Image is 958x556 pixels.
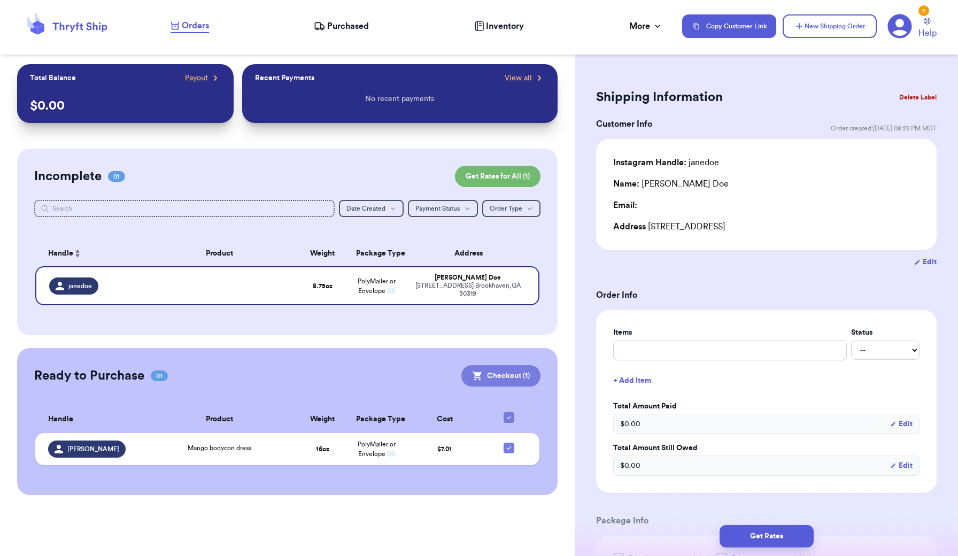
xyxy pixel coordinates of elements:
p: Recent Payments [255,73,314,83]
label: Total Amount Still Owed [613,443,920,453]
th: Package Type [350,406,404,433]
button: Edit [890,419,913,429]
p: $ 0.00 [30,97,220,114]
div: More [629,20,663,33]
span: Handle [48,248,73,259]
span: View all [505,73,532,83]
div: [STREET_ADDRESS] Brookhaven , GA 30319 [411,282,526,298]
span: $ 0.00 [620,460,640,471]
h2: Shipping Information [596,89,723,106]
div: 2 [918,5,929,16]
a: Help [918,18,937,40]
h3: Package Info [596,514,937,527]
button: Sort ascending [73,247,82,260]
a: View all [505,73,545,83]
th: Address [404,241,539,266]
button: Order Type [482,200,540,217]
a: Payout [185,73,221,83]
span: 01 [151,370,168,381]
a: Inventory [474,20,524,33]
div: [PERSON_NAME] Doe [411,274,526,282]
button: Checkout (1) [461,365,540,387]
div: [PERSON_NAME] Doe [613,177,729,190]
button: Get Rates for All (1) [455,166,540,187]
span: Date Created [346,205,385,212]
h3: Customer Info [596,118,652,130]
strong: 8.75 oz [313,283,333,289]
button: Edit [914,257,937,267]
span: PolyMailer or Envelope ✉️ [358,441,396,457]
span: $ 0.00 [620,419,640,429]
strong: 16 oz [316,446,329,452]
h2: Ready to Purchase [34,367,144,384]
span: [PERSON_NAME] [67,445,119,453]
button: New Shipping Order [783,14,877,38]
a: 2 [887,14,912,38]
span: Name: [613,180,639,188]
span: Orders [182,19,209,32]
span: Help [918,27,937,40]
input: Search [34,200,335,217]
span: Handle [48,414,73,425]
th: Product [144,241,296,266]
button: Edit [890,460,913,471]
th: Weight [296,406,350,433]
span: Email: [613,201,637,210]
th: Product [144,406,296,433]
label: Status [851,327,920,338]
span: Mango bodycon dress [188,445,251,451]
button: Copy Customer Link [682,14,776,38]
span: Payout [185,73,208,83]
button: + Add Item [609,369,924,392]
button: Payment Status [408,200,478,217]
button: Delete Label [895,86,941,109]
button: Date Created [339,200,404,217]
label: Items [613,327,847,338]
button: Get Rates [720,525,814,547]
span: Order Type [490,205,522,212]
span: $ 7.01 [437,446,452,452]
th: Package Type [350,241,404,266]
p: Total Balance [30,73,76,83]
label: Total Amount Paid [613,401,920,412]
th: Cost [404,406,485,433]
p: No recent payments [365,94,434,104]
span: Purchased [327,20,369,33]
a: Purchased [314,20,369,33]
span: Order created: [DATE] 08:22 PM MDT [831,124,937,133]
span: 01 [108,171,125,182]
th: Weight [296,241,350,266]
div: janedoe [613,156,719,169]
h3: Order Info [596,289,937,302]
div: [STREET_ADDRESS] [613,220,920,233]
a: Orders [171,19,209,33]
span: Inventory [486,20,524,33]
h2: Incomplete [34,168,102,185]
span: PolyMailer or Envelope ✉️ [358,278,396,294]
span: Payment Status [415,205,460,212]
span: Instagram Handle: [613,158,686,167]
span: Address [613,222,646,231]
span: janedoe [68,282,92,290]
